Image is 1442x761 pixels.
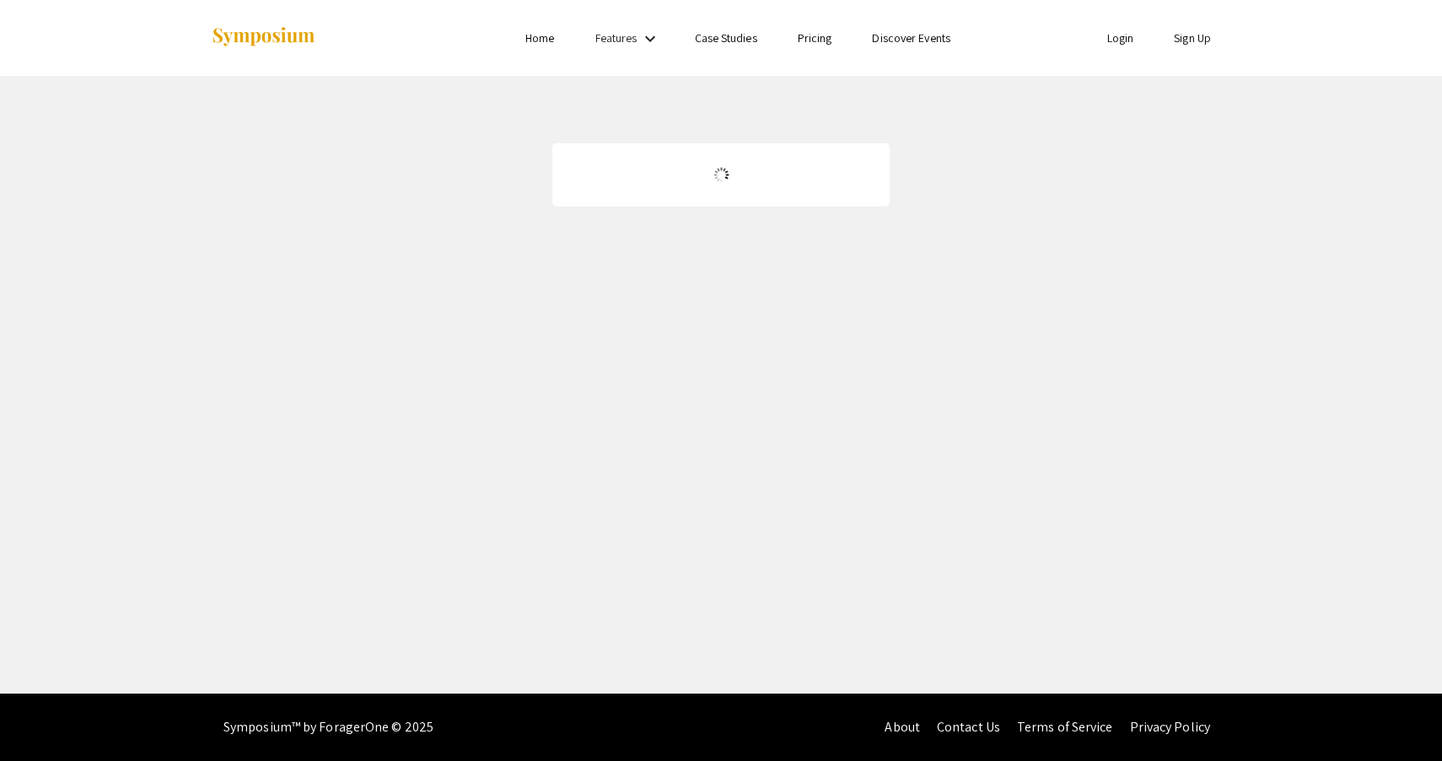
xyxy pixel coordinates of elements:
[798,30,832,46] a: Pricing
[885,718,920,736] a: About
[1017,718,1113,736] a: Terms of Service
[695,30,757,46] a: Case Studies
[525,30,554,46] a: Home
[1174,30,1211,46] a: Sign Up
[872,30,950,46] a: Discover Events
[211,26,316,49] img: Symposium by ForagerOne
[640,29,660,49] mat-icon: Expand Features list
[937,718,1000,736] a: Contact Us
[707,160,736,190] img: Loading
[1130,718,1210,736] a: Privacy Policy
[223,694,433,761] div: Symposium™ by ForagerOne © 2025
[595,30,638,46] a: Features
[1107,30,1134,46] a: Login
